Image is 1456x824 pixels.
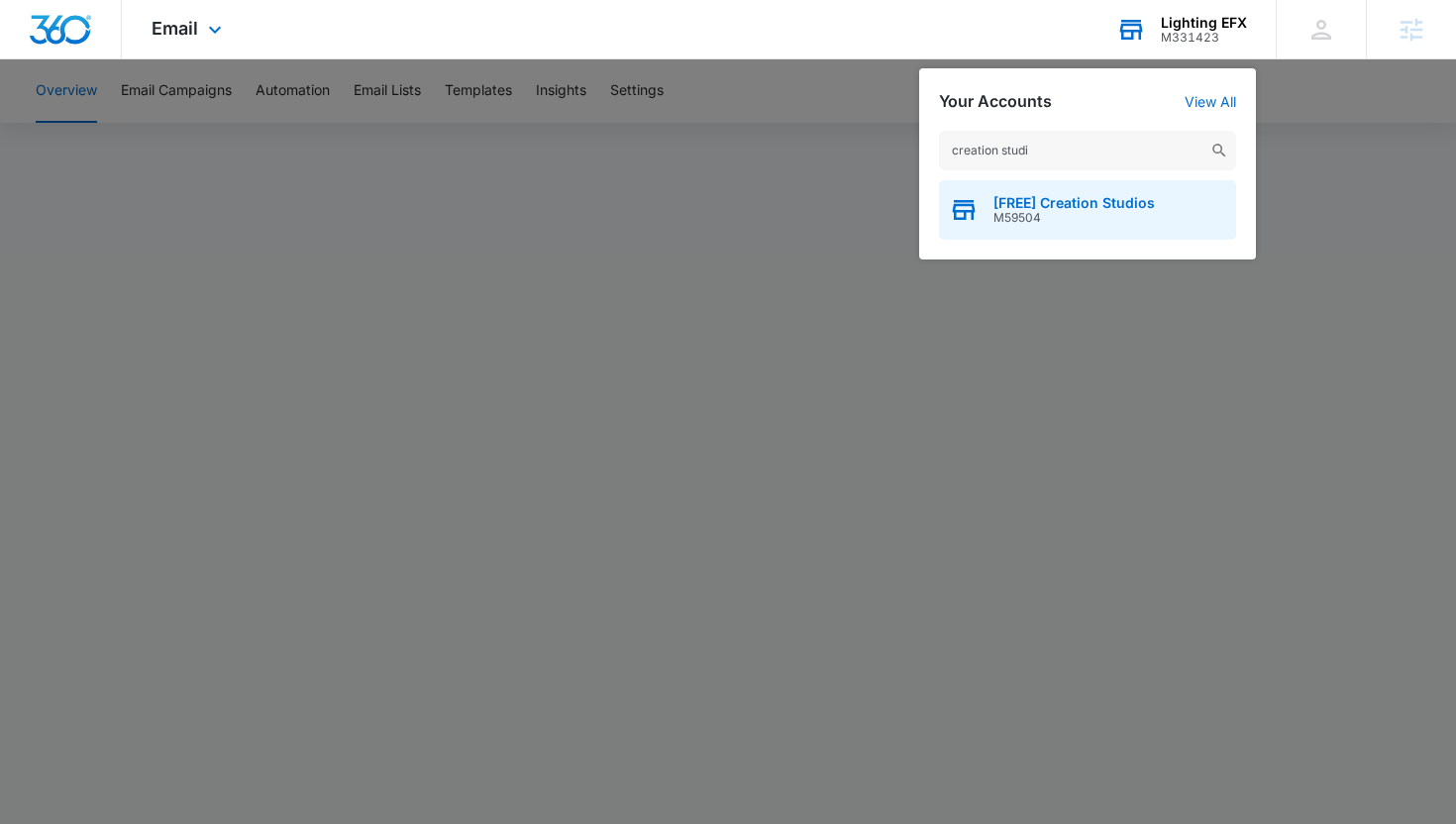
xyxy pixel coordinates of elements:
div: account name [1161,15,1247,31]
div: account id [1161,31,1247,45]
span: M59504 [993,211,1155,225]
input: Search Accounts [939,131,1236,170]
span: Email [152,18,198,39]
a: View All [1185,93,1236,110]
h2: Your Accounts [939,92,1052,111]
button: [FREE] Creation StudiosM59504 [939,180,1236,240]
span: [FREE] Creation Studios [993,195,1155,211]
